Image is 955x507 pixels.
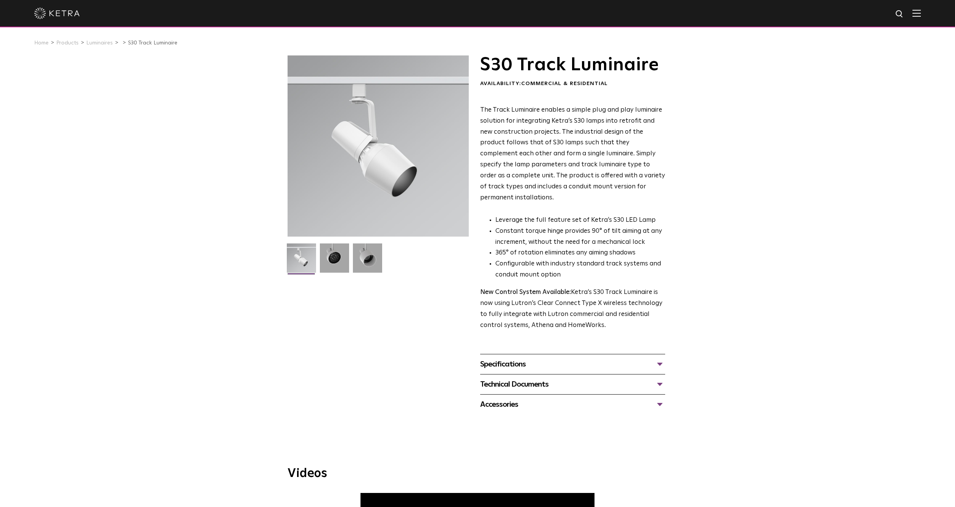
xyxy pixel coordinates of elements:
[495,226,665,248] li: Constant torque hinge provides 90° of tilt aiming at any increment, without the need for a mechan...
[353,243,382,278] img: 9e3d97bd0cf938513d6e
[56,40,79,46] a: Products
[495,259,665,281] li: Configurable with industry standard track systems and conduit mount option
[495,248,665,259] li: 365° of rotation eliminates any aiming shadows
[320,243,349,278] img: 3b1b0dc7630e9da69e6b
[480,358,665,370] div: Specifications
[480,107,665,201] span: The Track Luminaire enables a simple plug and play luminaire solution for integrating Ketra’s S30...
[480,289,571,295] strong: New Control System Available:
[480,378,665,390] div: Technical Documents
[34,8,80,19] img: ketra-logo-2019-white
[34,40,49,46] a: Home
[287,243,316,278] img: S30-Track-Luminaire-2021-Web-Square
[895,9,904,19] img: search icon
[480,55,665,74] h1: S30 Track Luminaire
[86,40,113,46] a: Luminaires
[912,9,921,17] img: Hamburger%20Nav.svg
[495,215,665,226] li: Leverage the full feature set of Ketra’s S30 LED Lamp
[288,468,667,480] h3: Videos
[128,40,177,46] a: S30 Track Luminaire
[480,80,665,88] div: Availability:
[480,398,665,411] div: Accessories
[521,81,608,86] span: Commercial & Residential
[480,287,665,331] p: Ketra’s S30 Track Luminaire is now using Lutron’s Clear Connect Type X wireless technology to ful...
